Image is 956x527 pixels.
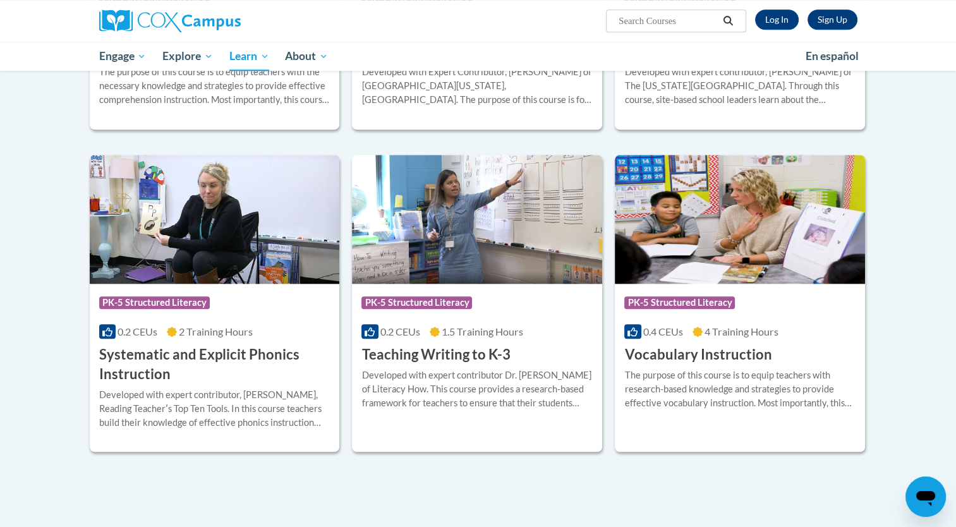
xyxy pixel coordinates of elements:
[99,49,146,64] span: Engage
[90,155,340,284] img: Course Logo
[442,325,523,337] span: 1.5 Training Hours
[91,42,155,71] a: Engage
[99,9,339,32] a: Cox Campus
[905,476,946,517] iframe: Button to launch messaging window
[99,296,210,309] span: PK-5 Structured Literacy
[352,155,602,284] img: Course Logo
[361,345,510,365] h3: Teaching Writing to K-3
[179,325,253,337] span: 2 Training Hours
[99,345,330,384] h3: Systematic and Explicit Phonics Instruction
[99,65,330,107] div: The purpose of this course is to equip teachers with the necessary knowledge and strategies to pr...
[705,325,778,337] span: 4 Training Hours
[361,296,472,309] span: PK-5 Structured Literacy
[80,42,876,71] div: Main menu
[229,49,269,64] span: Learn
[380,325,420,337] span: 0.2 CEUs
[808,9,857,30] a: Register
[624,65,856,107] div: Developed with expert contributor, [PERSON_NAME] of The [US_STATE][GEOGRAPHIC_DATA]. Through this...
[624,345,771,365] h3: Vocabulary Instruction
[352,155,602,452] a: Course LogoPK-5 Structured Literacy0.2 CEUs1.5 Training Hours Teaching Writing to K-3Developed wi...
[361,65,593,107] div: Developed with Expert Contributor, [PERSON_NAME] of [GEOGRAPHIC_DATA][US_STATE], [GEOGRAPHIC_DATA...
[90,155,340,452] a: Course LogoPK-5 Structured Literacy0.2 CEUs2 Training Hours Systematic and Explicit Phonics Instr...
[162,49,213,64] span: Explore
[118,325,157,337] span: 0.2 CEUs
[643,325,683,337] span: 0.4 CEUs
[806,49,859,63] span: En español
[361,368,593,410] div: Developed with expert contributor Dr. [PERSON_NAME] of Literacy How. This course provides a resea...
[154,42,221,71] a: Explore
[617,13,718,28] input: Search Courses
[755,9,799,30] a: Log In
[615,155,865,284] img: Course Logo
[615,155,865,452] a: Course LogoPK-5 Structured Literacy0.4 CEUs4 Training Hours Vocabulary InstructionThe purpose of ...
[718,13,737,28] button: Search
[99,9,241,32] img: Cox Campus
[797,43,867,70] a: En español
[624,368,856,410] div: The purpose of this course is to equip teachers with research-based knowledge and strategies to p...
[285,49,328,64] span: About
[221,42,277,71] a: Learn
[99,388,330,430] div: Developed with expert contributor, [PERSON_NAME], Reading Teacherʹs Top Ten Tools. In this course...
[624,296,735,309] span: PK-5 Structured Literacy
[277,42,336,71] a: About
